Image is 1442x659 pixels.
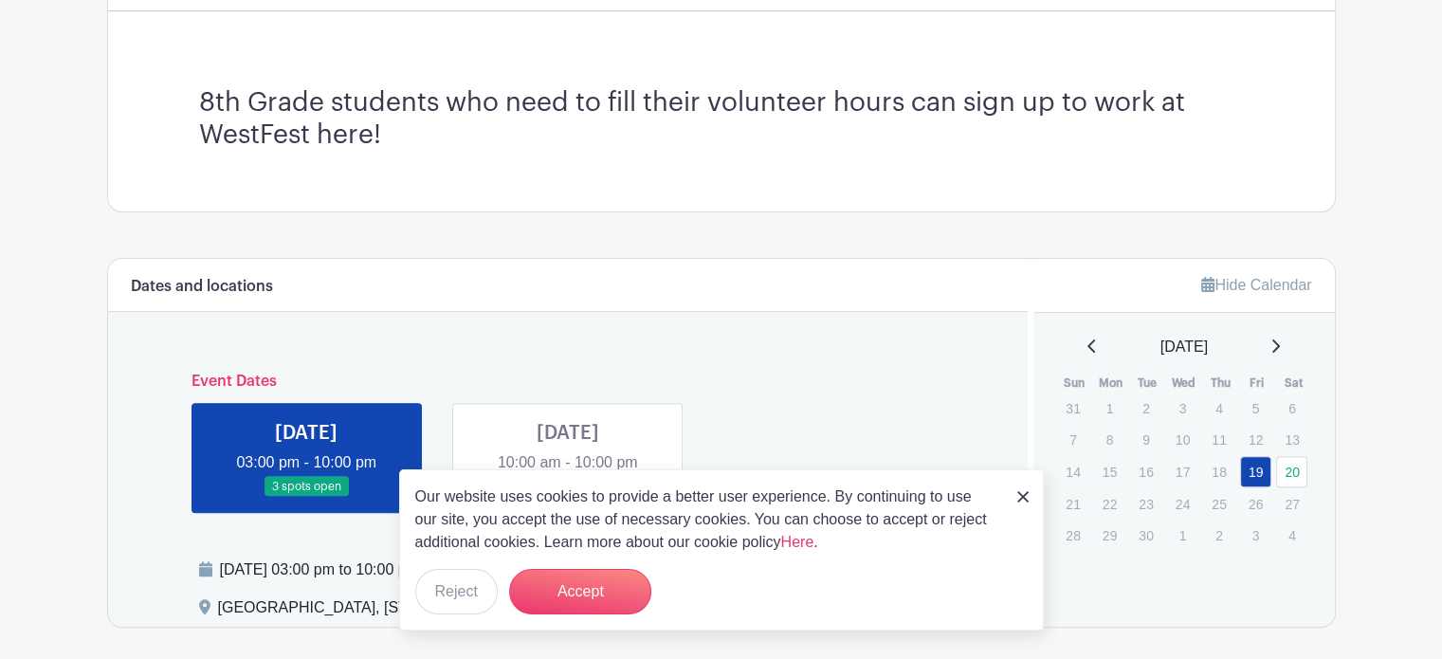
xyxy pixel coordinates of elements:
th: Sun [1056,374,1093,393]
a: Here [781,534,814,550]
p: 16 [1130,457,1161,486]
p: 5 [1240,394,1271,423]
p: 28 [1057,521,1088,550]
p: 6 [1276,394,1307,423]
p: 10 [1167,425,1198,454]
p: 26 [1240,489,1271,519]
p: 3 [1167,394,1198,423]
p: 1 [1094,394,1125,423]
p: 22 [1094,489,1125,519]
h6: Event Dates [176,373,960,391]
p: 25 [1203,489,1234,519]
p: 24 [1167,489,1198,519]
p: 23 [1130,489,1161,519]
h3: 8th Grade students who need to fill their volunteer hours can sign up to work at WestFest here! [199,87,1244,151]
span: [DATE] [1160,336,1208,358]
p: 12 [1240,425,1271,454]
p: 1 [1167,521,1198,550]
p: 31 [1057,394,1088,423]
p: 17 [1167,457,1198,486]
p: Our website uses cookies to provide a better user experience. By continuing to use our site, you ... [415,485,997,554]
th: Wed [1166,374,1203,393]
p: 21 [1057,489,1088,519]
p: 4 [1276,521,1307,550]
p: 18 [1203,457,1234,486]
p: 8 [1094,425,1125,454]
button: Accept [509,569,651,614]
button: Reject [415,569,498,614]
p: 27 [1276,489,1307,519]
th: Thu [1202,374,1239,393]
p: 4 [1203,394,1234,423]
p: 30 [1130,521,1161,550]
p: 13 [1276,425,1307,454]
p: 14 [1057,457,1088,486]
th: Mon [1093,374,1130,393]
a: 19 [1240,456,1271,487]
p: 11 [1203,425,1234,454]
p: 3 [1240,521,1271,550]
th: Sat [1275,374,1312,393]
a: 20 [1276,456,1307,487]
p: 29 [1094,521,1125,550]
p: 2 [1203,521,1234,550]
a: Hide Calendar [1201,277,1311,293]
th: Tue [1129,374,1166,393]
div: [GEOGRAPHIC_DATA], [STREET_ADDRESS] [218,596,535,627]
div: [DATE] 03:00 pm to 10:00 pm [220,558,860,581]
p: 9 [1130,425,1161,454]
p: 2 [1130,394,1161,423]
h6: Dates and locations [131,278,273,296]
p: 15 [1094,457,1125,486]
img: close_button-5f87c8562297e5c2d7936805f587ecaba9071eb48480494691a3f1689db116b3.svg [1017,491,1029,503]
th: Fri [1239,374,1276,393]
p: 7 [1057,425,1088,454]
